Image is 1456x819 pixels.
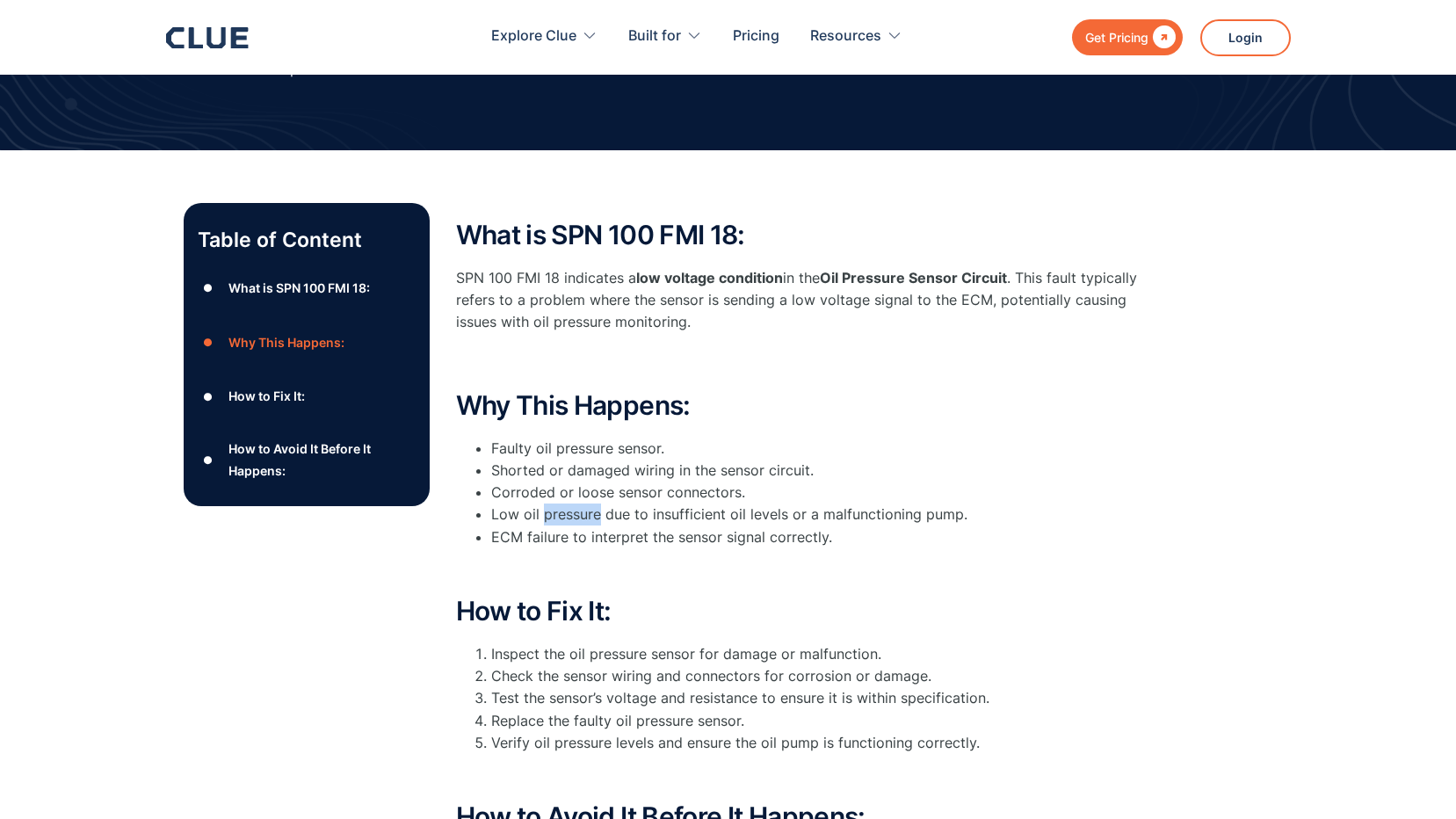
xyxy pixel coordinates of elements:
div: Built for [628,9,702,64]
a: ●What is SPN 100 FMI 18: [198,275,416,301]
li: Inspect the oil pressure sensor for damage or malfunction. [491,643,1159,665]
li: Shorted or damaged wiring in the sensor circuit. [491,460,1159,482]
div: Resources [810,9,881,64]
div: Resources [810,9,902,64]
li: Corroded or loose sensor connectors. [491,482,1159,504]
a: ●How to Fix It: [198,383,416,409]
li: Test the sensor’s voltage and resistance to ensure it is within specification. [491,687,1159,709]
div: How to Avoid It Before It Happens: [228,438,415,482]
a: ●How to Avoid It Before It Happens: [198,438,416,482]
a: Login [1200,19,1291,56]
div: What is SPN 100 FMI 18: [228,277,370,299]
li: ECM failure to interpret the sensor signal correctly. [491,526,1159,548]
h2: What is SPN 100 FMI 18: [456,221,1159,250]
div: Why This Happens: [228,331,344,353]
div: ● [198,383,219,409]
h2: How to Fix It: [456,597,1159,626]
div: ● [198,330,219,356]
li: Replace the faulty oil pressure sensor. [491,710,1159,732]
h2: Why This Happens: [456,391,1159,420]
p: ‍ [456,557,1159,579]
p: ‍ [456,763,1159,785]
div: ● [198,446,219,473]
p: ‍ [456,352,1159,373]
p: SPN 100 FMI 18 indicates a in the . This fault typically refers to a problem where the sensor is ... [456,267,1159,334]
li: Check the sensor wiring and connectors for corrosion or damage. [491,665,1159,687]
li: Verify oil pressure levels and ensure the oil pump is functioning correctly. [491,732,1159,754]
li: Faulty oil pressure sensor. [491,438,1159,460]
div: Built for [628,9,681,64]
div: Explore Clue [491,9,598,64]
p: Table of Content [198,226,416,254]
div: Explore Clue [491,9,576,64]
div: Get Pricing [1085,26,1148,48]
a: ●Why This Happens: [198,330,416,356]
div: ● [198,275,219,301]
div:  [1148,26,1176,48]
strong: low voltage condition [636,269,783,286]
a: Pricing [733,9,779,64]
li: Low oil pressure due to insufficient oil levels or a malfunctioning pump. [491,504,1159,525]
strong: Oil Pressure Sensor Circuit [820,269,1007,286]
a: Get Pricing [1072,19,1183,55]
div: How to Fix It: [228,385,305,407]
